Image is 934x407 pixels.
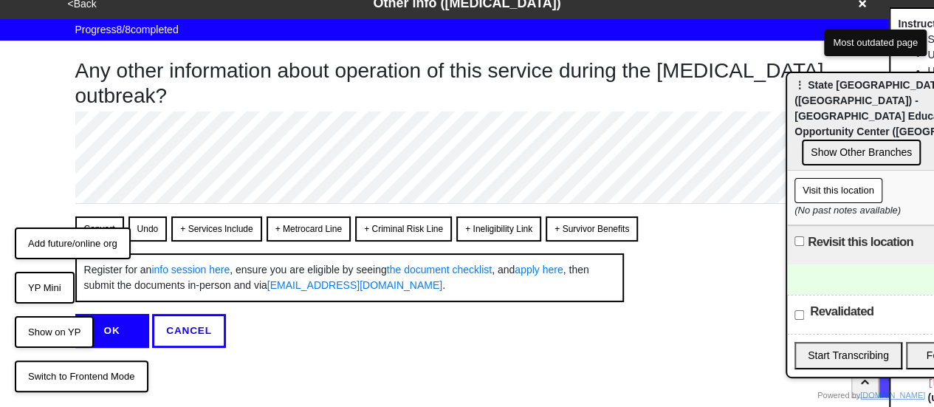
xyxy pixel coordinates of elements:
[802,140,921,165] button: Show Other Branches
[151,264,230,276] a: info session here
[128,216,168,242] button: Undo
[794,342,902,369] button: Start Transcribing
[267,279,442,291] a: [EMAIL_ADDRESS][DOMAIN_NAME]
[546,216,638,242] button: + Survivor Benefits
[15,228,131,260] button: Add future/online org
[15,360,148,393] button: Switch to Frontend Mode
[456,216,541,242] button: + Ineligibility Link
[794,178,882,203] button: Visit this location
[824,30,927,56] button: Most outdated page
[75,314,149,348] button: OK
[794,205,901,216] i: (No past notes available)
[75,58,859,108] h1: Any other information about operation of this service during the [MEDICAL_DATA] outbreak?
[15,272,75,304] button: YP Mini
[808,233,913,251] label: Revisit this location
[75,22,179,38] span: Progress 8 / 8 completed
[810,303,873,321] label: Revalidated
[817,389,925,402] div: Powered by
[15,316,94,349] button: Show on YP
[387,264,492,276] a: the document checklist
[75,216,124,242] button: Convert
[171,216,261,242] button: + Services Include
[267,216,351,242] button: + Metrocard Line
[355,216,452,242] button: + Criminal Risk Line
[84,264,589,291] span: Register for an , ensure you are eligible by seeing , and , then submit the documents in-person a...
[152,314,226,348] button: CANCEL
[860,391,925,400] a: [DOMAIN_NAME]
[515,264,563,276] a: apply here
